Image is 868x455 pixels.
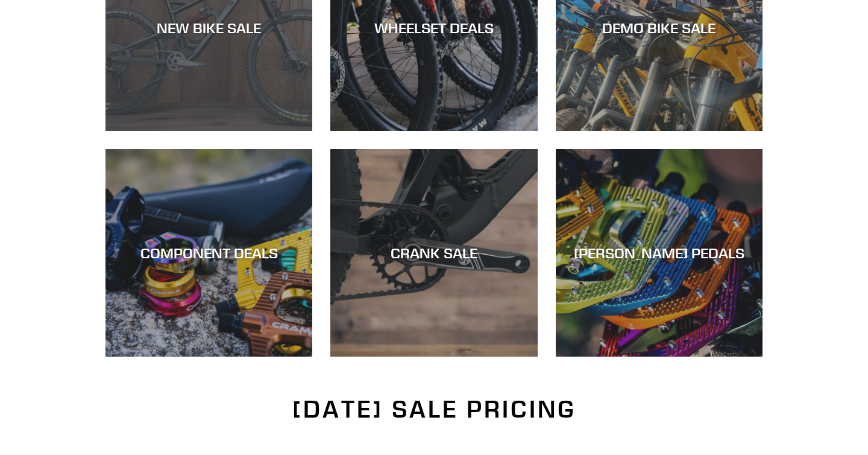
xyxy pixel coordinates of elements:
a: CRANK SALE [330,149,537,356]
div: DEMO BIKE SALE [556,19,763,36]
a: [PERSON_NAME] PEDALS [556,149,763,356]
div: COMPONENT DEALS [105,244,312,262]
div: NEW BIKE SALE [105,19,312,36]
div: [PERSON_NAME] PEDALS [556,244,763,262]
div: CRANK SALE [330,244,537,262]
a: COMPONENT DEALS [105,149,312,356]
div: WHEELSET DEALS [330,19,537,36]
h2: [DATE] SALE PRICING [105,395,763,424]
